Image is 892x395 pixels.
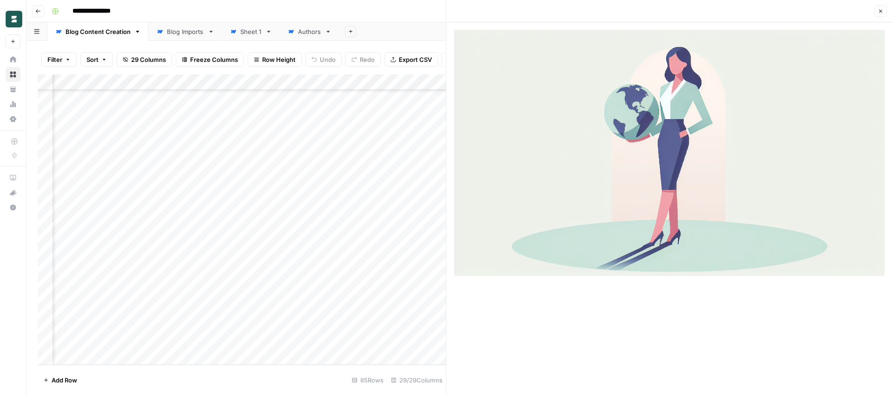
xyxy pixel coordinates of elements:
a: Blog Imports [149,22,222,41]
a: Home [6,52,20,67]
button: Row Height [248,52,302,67]
button: What's new? [6,185,20,200]
span: Redo [360,55,375,64]
button: Filter [41,52,77,67]
div: 85 Rows [348,373,387,388]
img: Row/Cell [454,30,885,276]
span: Sort [86,55,99,64]
a: Blog Content Creation [47,22,149,41]
button: Export CSV [384,52,438,67]
button: Add Row [38,373,83,388]
span: Row Height [262,55,296,64]
button: Workspace: Borderless [6,7,20,31]
a: Settings [6,112,20,127]
a: AirOps Academy [6,170,20,185]
a: Browse [6,67,20,82]
span: Filter [47,55,62,64]
div: Blog Content Creation [66,27,131,36]
button: Sort [80,52,113,67]
span: Add Row [52,375,77,385]
a: Your Data [6,82,20,97]
a: Usage [6,97,20,112]
div: Blog Imports [167,27,204,36]
button: 29 Columns [117,52,172,67]
button: Undo [305,52,342,67]
span: Undo [320,55,336,64]
div: Authors [298,27,321,36]
button: Redo [345,52,381,67]
a: Sheet 1 [222,22,280,41]
span: Freeze Columns [190,55,238,64]
span: Export CSV [399,55,432,64]
div: 29/29 Columns [387,373,446,388]
div: Sheet 1 [240,27,262,36]
button: Freeze Columns [176,52,244,67]
img: Borderless Logo [6,11,22,27]
a: Authors [280,22,339,41]
button: Help + Support [6,200,20,215]
div: What's new? [6,186,20,200]
span: 29 Columns [131,55,166,64]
